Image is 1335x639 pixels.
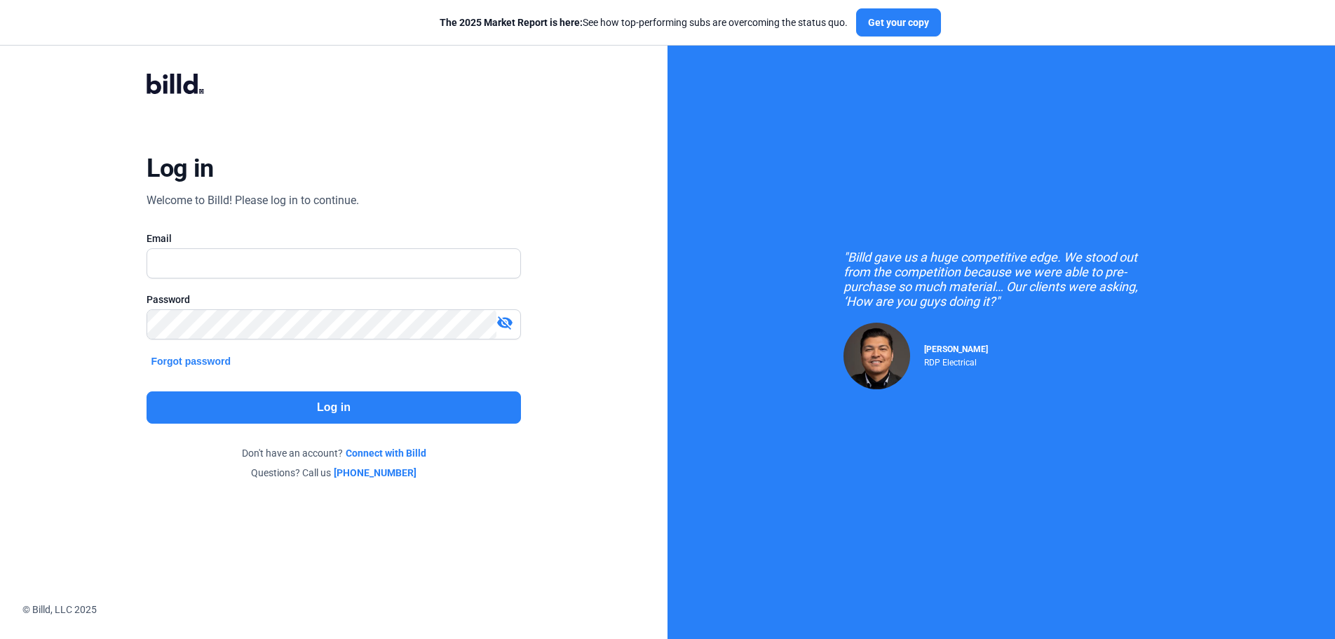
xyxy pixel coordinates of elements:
div: Email [147,231,520,245]
div: Log in [147,153,213,184]
div: Questions? Call us [147,466,520,480]
img: Raul Pacheco [843,323,910,389]
div: See how top-performing subs are overcoming the status quo. [440,15,848,29]
span: The 2025 Market Report is here: [440,17,583,28]
a: Connect with Billd [346,446,426,460]
button: Forgot password [147,354,235,369]
button: Get your copy [856,8,941,36]
mat-icon: visibility_off [496,314,513,331]
div: Don't have an account? [147,446,520,460]
span: [PERSON_NAME] [924,344,988,354]
div: "Billd gave us a huge competitive edge. We stood out from the competition because we were able to... [843,250,1159,309]
div: Welcome to Billd! Please log in to continue. [147,192,359,209]
div: RDP Electrical [924,354,988,368]
a: [PHONE_NUMBER] [334,466,416,480]
button: Log in [147,391,520,424]
div: Password [147,292,520,307]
